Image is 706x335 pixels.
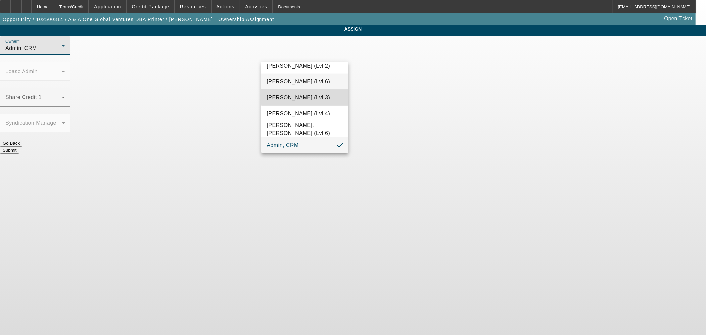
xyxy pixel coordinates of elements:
span: Admin, CRM [267,141,299,149]
span: [PERSON_NAME] (Lvl 6) [267,78,330,86]
span: [PERSON_NAME], [PERSON_NAME] (Lvl 6) [267,121,343,137]
span: [PERSON_NAME] (Lvl 2) [267,62,330,70]
span: [PERSON_NAME] (Lvl 3) [267,94,330,102]
span: [PERSON_NAME] (Lvl 4) [267,110,330,118]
